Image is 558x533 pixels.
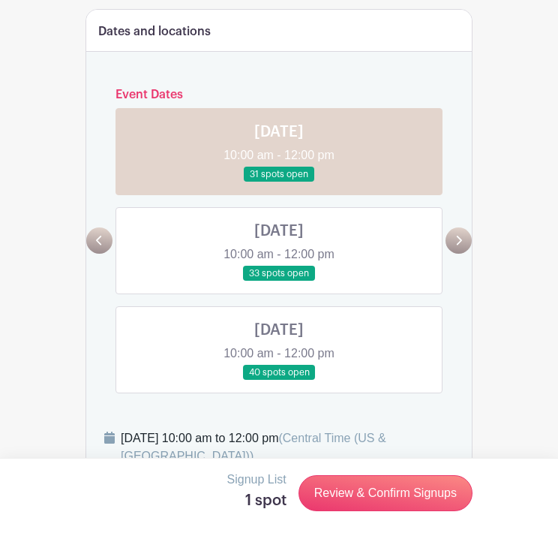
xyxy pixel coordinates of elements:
a: Review & Confirm Signups [298,475,472,511]
h5: 1 spot [227,492,286,510]
div: [DATE] 10:00 am to 12:00 pm [121,429,454,465]
h6: Event Dates [112,88,445,102]
p: Signup List [227,471,286,489]
h6: Dates and locations [98,25,211,39]
span: (Central Time (US & [GEOGRAPHIC_DATA])) [121,432,386,462]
